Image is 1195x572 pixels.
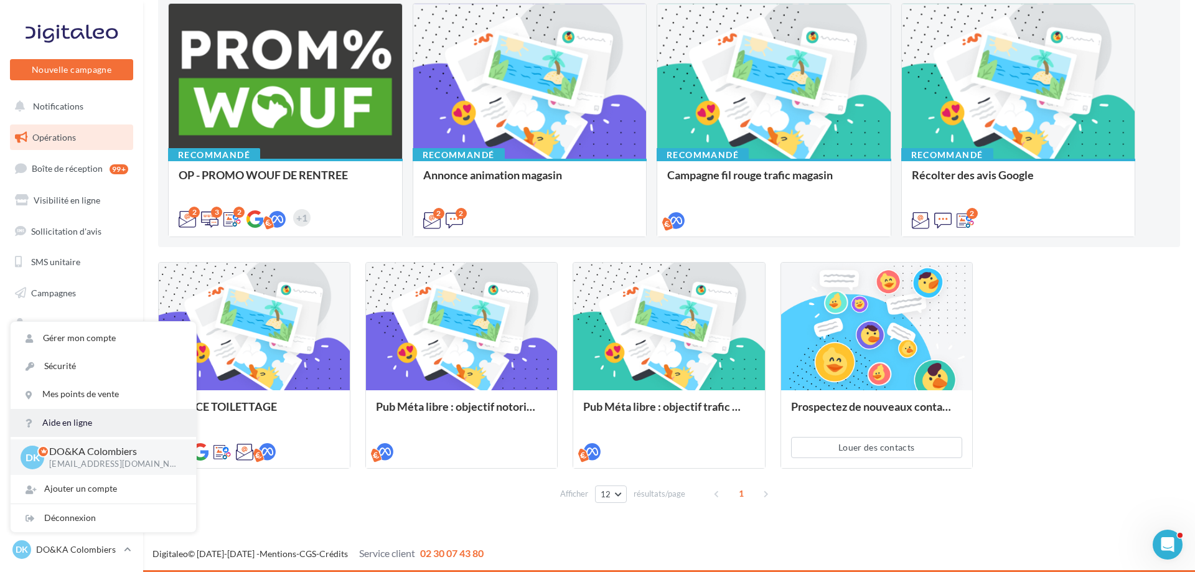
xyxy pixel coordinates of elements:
[26,450,40,464] span: DK
[583,400,754,425] div: Pub Méta libre : objectif trafic magasin
[634,488,685,500] span: résultats/page
[595,485,627,503] button: 12
[11,380,196,408] a: Mes points de vente
[731,484,751,504] span: 1
[233,207,245,218] div: 2
[11,475,196,503] div: Ajouter un compte
[7,124,136,151] a: Opérations
[791,437,962,458] button: Louer des contacts
[260,548,296,559] a: Mentions
[413,148,505,162] div: Recommandé
[10,59,133,80] button: Nouvelle campagne
[299,548,316,559] a: CGS
[433,208,444,219] div: 2
[7,311,136,337] a: Contacts
[168,148,260,162] div: Recommandé
[1153,530,1183,560] iframe: Intercom live chat
[376,400,547,425] div: Pub Méta libre : objectif notoriété
[319,548,348,559] a: Crédits
[31,256,80,267] span: SMS unitaire
[31,319,66,329] span: Contacts
[32,132,76,143] span: Opérations
[49,444,176,459] p: DO&KA Colombiers
[7,373,136,399] a: Calendrier
[667,169,881,194] div: Campagne fil rouge trafic magasin
[11,352,196,380] a: Sécurité
[10,538,133,561] a: DK DO&KA Colombiers
[423,169,637,194] div: Annonce animation magasin
[211,207,222,218] div: 3
[152,548,188,559] a: Digitaleo
[359,547,415,559] span: Service client
[456,208,467,219] div: 2
[7,93,131,120] button: Notifications
[967,208,978,219] div: 2
[11,324,196,352] a: Gérer mon compte
[420,547,484,559] span: 02 30 07 43 80
[293,209,311,227] div: +1
[34,195,100,205] span: Visibilité en ligne
[11,409,196,437] a: Aide en ligne
[560,488,588,500] span: Afficher
[152,548,484,559] span: © [DATE]-[DATE] - - -
[7,342,136,368] a: Médiathèque
[657,148,749,162] div: Recommandé
[7,249,136,275] a: SMS unitaire
[169,400,340,425] div: ESPACE TOILETTAGE
[7,280,136,306] a: Campagnes
[11,504,196,532] div: Déconnexion
[33,101,83,111] span: Notifications
[7,155,136,182] a: Boîte de réception99+
[179,169,392,194] div: OP - PROMO WOUF DE RENTREE
[901,148,993,162] div: Recommandé
[189,207,200,218] div: 2
[31,225,101,236] span: Sollicitation d'avis
[36,543,119,556] p: DO&KA Colombiers
[7,187,136,213] a: Visibilité en ligne
[49,459,176,470] p: [EMAIL_ADDRESS][DOMAIN_NAME]
[791,400,962,425] div: Prospectez de nouveaux contacts
[16,543,28,556] span: DK
[7,218,136,245] a: Sollicitation d'avis
[912,169,1125,194] div: Récolter des avis Google
[31,288,76,298] span: Campagnes
[601,489,611,499] span: 12
[110,164,128,174] div: 99+
[32,163,103,174] span: Boîte de réception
